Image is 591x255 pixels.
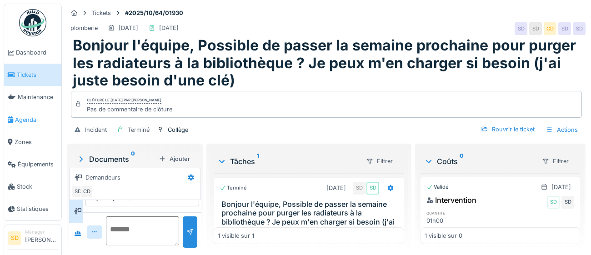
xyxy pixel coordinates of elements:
[477,123,538,135] div: Rouvrir le ticket
[17,70,58,79] span: Tickets
[460,156,464,167] sup: 0
[121,9,187,17] strong: #2025/10/64/01930
[221,200,400,235] h3: Bonjour l'équipe, Possible de passer la semaine prochaine pour purger les radiateurs à la bibliot...
[353,182,366,195] div: SD
[4,86,61,108] a: Maintenance
[4,41,61,64] a: Dashboard
[76,154,155,165] div: Documents
[547,196,560,209] div: SD
[4,109,61,131] a: Agenda
[366,182,379,195] div: SD
[119,24,138,32] div: [DATE]
[220,184,247,192] div: Terminé
[362,155,397,168] div: Filtrer
[426,216,474,225] div: 01h00
[87,97,161,104] div: Clôturé le [DATE] par [PERSON_NAME]
[558,22,571,35] div: SD
[424,156,534,167] div: Coûts
[15,138,58,146] span: Zones
[80,185,93,198] div: CD
[425,231,462,240] div: 1 visible sur 0
[159,24,179,32] div: [DATE]
[8,231,21,245] li: SD
[4,175,61,198] a: Stock
[8,229,58,250] a: SD Manager[PERSON_NAME]
[70,24,98,32] div: plomberie
[257,156,259,167] sup: 1
[544,22,556,35] div: CD
[85,173,120,182] div: Demandeurs
[561,196,574,209] div: SD
[326,184,346,192] div: [DATE]
[17,205,58,213] span: Statistiques
[155,153,194,165] div: Ajouter
[131,154,135,165] sup: 0
[25,229,58,248] li: [PERSON_NAME]
[18,93,58,101] span: Maintenance
[25,229,58,235] div: Manager
[71,185,84,198] div: SD
[16,48,58,57] span: Dashboard
[73,37,580,89] h1: Bonjour l'équipe, Possible de passer la semaine prochaine pour purger les radiateurs à la bibliot...
[4,153,61,175] a: Équipements
[4,198,61,220] a: Statistiques
[426,183,449,191] div: Validé
[515,22,527,35] div: SD
[573,22,586,35] div: SD
[19,9,46,36] img: Badge_color-CXgf-gQk.svg
[15,115,58,124] span: Agenda
[551,183,571,191] div: [DATE]
[529,22,542,35] div: SD
[4,131,61,153] a: Zones
[426,195,476,205] div: Intervention
[91,9,111,17] div: Tickets
[85,125,107,134] div: Incident
[17,182,58,191] span: Stock
[87,105,172,114] div: Pas de commentaire de clôture
[542,123,582,136] div: Actions
[218,231,254,240] div: 1 visible sur 1
[128,125,150,134] div: Terminé
[168,125,188,134] div: Collège
[4,64,61,86] a: Tickets
[426,210,474,216] h6: quantité
[538,155,573,168] div: Filtrer
[18,160,58,169] span: Équipements
[217,156,358,167] div: Tâches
